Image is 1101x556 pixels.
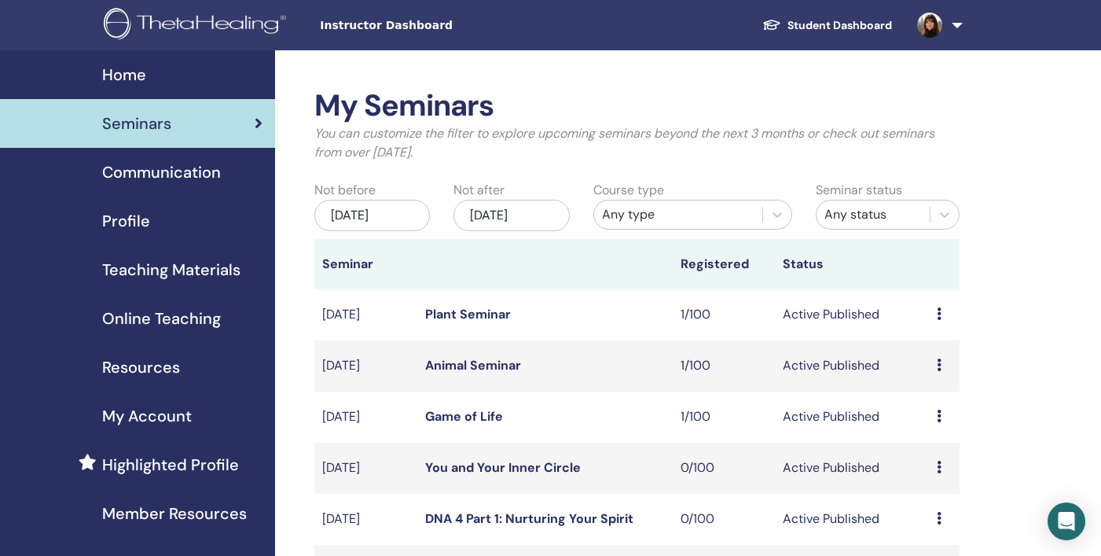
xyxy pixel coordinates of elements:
[673,494,775,545] td: 0/100
[673,239,775,289] th: Registered
[314,289,417,341] td: [DATE]
[102,209,150,233] span: Profile
[775,341,928,392] td: Active Published
[673,443,775,494] td: 0/100
[824,205,922,224] div: Any status
[314,88,960,124] h2: My Seminars
[775,239,928,289] th: Status
[102,355,180,379] span: Resources
[673,341,775,392] td: 1/100
[917,13,942,38] img: default.jpg
[1048,503,1085,540] div: Open Intercom Messenger
[314,124,960,162] p: You can customize the filter to explore upcoming seminars beyond the next 3 months or check out s...
[314,341,417,392] td: [DATE]
[314,392,417,443] td: [DATE]
[453,181,505,200] label: Not after
[775,494,928,545] td: Active Published
[102,404,192,428] span: My Account
[453,200,569,231] div: [DATE]
[102,160,221,184] span: Communication
[314,200,430,231] div: [DATE]
[673,289,775,341] td: 1/100
[425,357,521,374] a: Animal Seminar
[775,289,928,341] td: Active Published
[750,11,905,40] a: Student Dashboard
[320,17,556,34] span: Instructor Dashboard
[102,453,239,477] span: Highlighted Profile
[102,63,146,87] span: Home
[816,181,902,200] label: Seminar status
[314,239,417,289] th: Seminar
[775,392,928,443] td: Active Published
[602,205,755,224] div: Any type
[314,443,417,494] td: [DATE]
[775,443,928,494] td: Active Published
[593,181,664,200] label: Course type
[673,392,775,443] td: 1/100
[425,510,633,527] a: DNA 4 Part 1: Nurturing Your Spirit
[314,494,417,545] td: [DATE]
[102,112,171,135] span: Seminars
[314,181,376,200] label: Not before
[762,18,781,31] img: graduation-cap-white.svg
[102,307,221,330] span: Online Teaching
[104,8,292,43] img: logo.png
[102,258,240,282] span: Teaching Materials
[425,306,511,322] a: Plant Seminar
[425,408,503,425] a: Game of Life
[102,502,247,525] span: Member Resources
[425,459,581,476] a: You and Your Inner Circle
